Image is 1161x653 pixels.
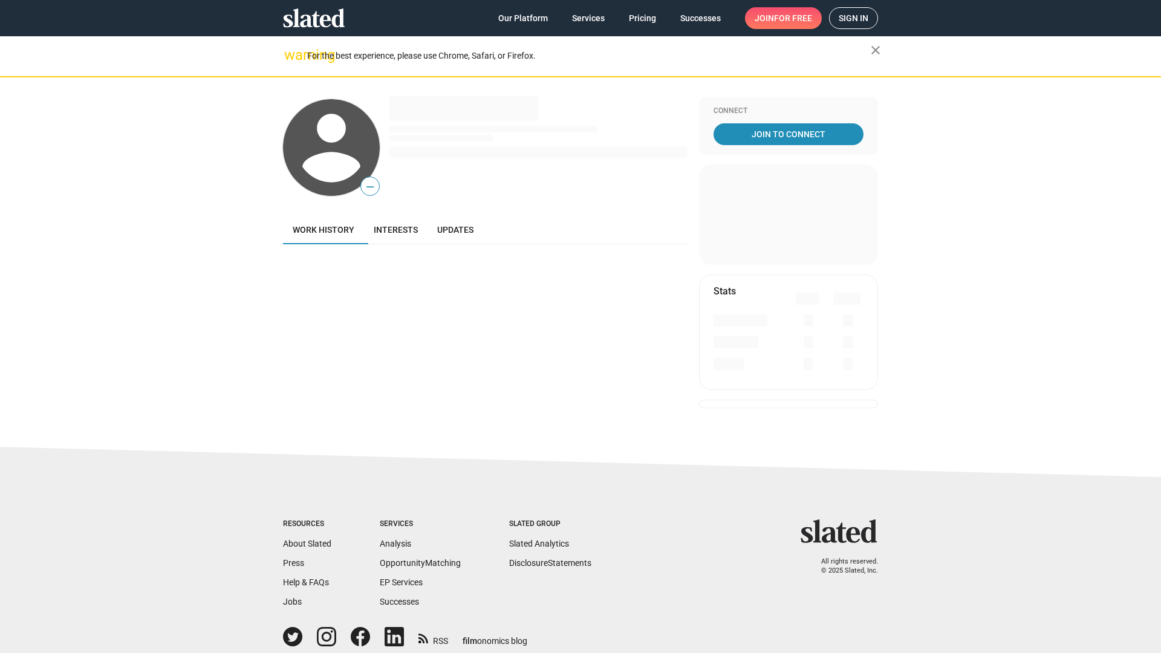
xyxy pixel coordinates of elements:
span: Our Platform [498,7,548,29]
a: Work history [283,215,364,244]
span: Successes [680,7,721,29]
a: About Slated [283,539,331,548]
a: Jobs [283,597,302,606]
a: Successes [380,597,419,606]
a: OpportunityMatching [380,558,461,568]
a: RSS [418,628,448,647]
span: Interests [374,225,418,235]
span: for free [774,7,812,29]
a: Pricing [619,7,666,29]
a: Join To Connect [714,123,863,145]
a: Joinfor free [745,7,822,29]
span: Sign in [839,8,868,28]
a: Sign in [829,7,878,29]
a: Slated Analytics [509,539,569,548]
span: Services [572,7,605,29]
span: Work history [293,225,354,235]
a: Successes [671,7,730,29]
a: DisclosureStatements [509,558,591,568]
a: Services [562,7,614,29]
span: Join [755,7,812,29]
span: Pricing [629,7,656,29]
span: — [361,179,379,195]
a: Press [283,558,304,568]
div: Resources [283,519,331,529]
a: Help & FAQs [283,577,329,587]
mat-icon: warning [284,48,299,62]
div: Slated Group [509,519,591,529]
a: filmonomics blog [463,626,527,647]
span: film [463,636,477,646]
a: Interests [364,215,428,244]
a: Analysis [380,539,411,548]
a: Updates [428,215,483,244]
div: For the best experience, please use Chrome, Safari, or Firefox. [307,48,871,64]
mat-icon: close [868,43,883,57]
p: All rights reserved. © 2025 Slated, Inc. [808,557,878,575]
div: Services [380,519,461,529]
div: Connect [714,106,863,116]
span: Updates [437,225,473,235]
span: Join To Connect [716,123,861,145]
mat-card-title: Stats [714,285,736,297]
a: Our Platform [489,7,558,29]
a: EP Services [380,577,423,587]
